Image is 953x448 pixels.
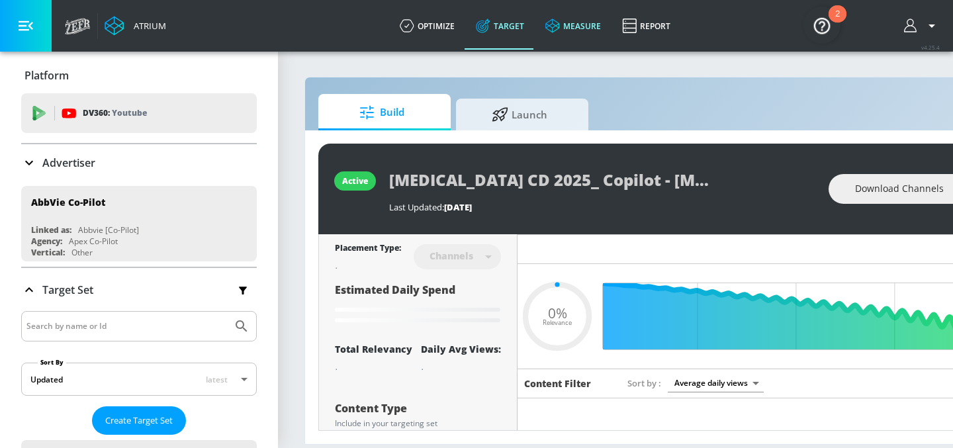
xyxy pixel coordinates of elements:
[421,343,501,355] div: Daily Avg Views:
[24,68,69,83] p: Platform
[128,20,166,32] div: Atrium
[335,242,401,256] div: Placement Type:
[389,2,465,50] a: optimize
[31,236,62,247] div: Agency:
[524,377,591,390] h6: Content Filter
[335,420,501,427] div: Include in your targeting set
[31,224,71,236] div: Linked as:
[105,413,173,428] span: Create Target Set
[42,283,93,297] p: Target Set
[855,181,944,197] span: Download Channels
[71,247,93,258] div: Other
[105,16,166,36] a: Atrium
[335,283,501,327] div: Estimated Daily Spend
[444,201,472,213] span: [DATE]
[535,2,612,50] a: measure
[465,2,535,50] a: Target
[342,175,368,187] div: active
[548,306,567,320] span: 0%
[92,406,186,435] button: Create Target Set
[83,106,147,120] p: DV360:
[38,358,66,367] label: Sort By
[543,320,572,326] span: Relevance
[612,2,681,50] a: Report
[423,250,480,261] div: Channels
[21,186,257,261] div: AbbVie Co-PilotLinked as:Abbvie [Co-Pilot]Agency:Apex Co-PilotVertical:Other
[21,268,257,312] div: Target Set
[921,44,940,51] span: v 4.25.4
[31,247,65,258] div: Vertical:
[335,343,412,355] div: Total Relevancy
[668,374,764,392] div: Average daily views
[30,374,63,385] div: Updated
[78,224,139,236] div: Abbvie [Co-Pilot]
[389,201,815,213] div: Last Updated:
[332,97,432,128] span: Build
[627,377,661,389] span: Sort by
[42,156,95,170] p: Advertiser
[335,403,501,414] div: Content Type
[112,106,147,120] p: Youtube
[835,14,840,31] div: 2
[21,57,257,94] div: Platform
[803,7,840,44] button: Open Resource Center, 2 new notifications
[469,99,570,130] span: Launch
[21,144,257,181] div: Advertiser
[21,93,257,133] div: DV360: Youtube
[69,236,118,247] div: Apex Co-Pilot
[206,374,228,385] span: latest
[26,318,227,335] input: Search by name or Id
[31,196,105,208] div: AbbVie Co-Pilot
[335,283,455,297] span: Estimated Daily Spend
